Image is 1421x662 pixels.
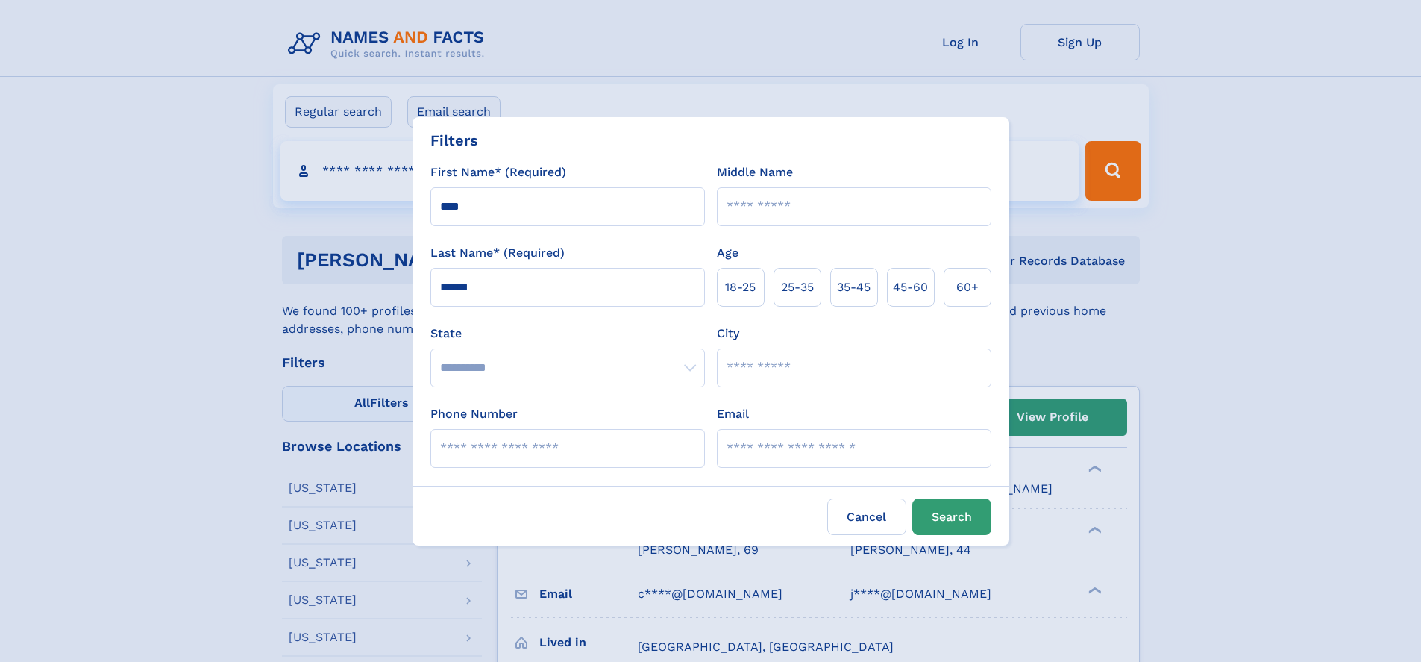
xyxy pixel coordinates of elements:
[912,499,991,535] button: Search
[827,499,906,535] label: Cancel
[430,405,518,423] label: Phone Number
[717,163,793,181] label: Middle Name
[430,163,566,181] label: First Name* (Required)
[893,278,928,296] span: 45‑60
[717,244,738,262] label: Age
[725,278,756,296] span: 18‑25
[956,278,979,296] span: 60+
[430,129,478,152] div: Filters
[717,405,749,423] label: Email
[430,244,565,262] label: Last Name* (Required)
[837,278,871,296] span: 35‑45
[781,278,814,296] span: 25‑35
[717,325,739,343] label: City
[430,325,705,343] label: State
